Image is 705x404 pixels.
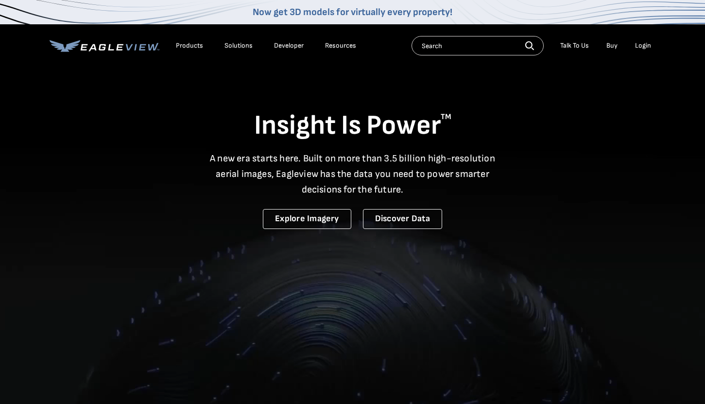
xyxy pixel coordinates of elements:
[412,36,544,55] input: Search
[560,41,589,50] div: Talk To Us
[606,41,618,50] a: Buy
[635,41,651,50] div: Login
[441,112,451,122] sup: TM
[204,151,501,197] p: A new era starts here. Built on more than 3.5 billion high-resolution aerial images, Eagleview ha...
[363,209,442,229] a: Discover Data
[253,6,452,18] a: Now get 3D models for virtually every property!
[224,41,253,50] div: Solutions
[50,109,656,143] h1: Insight Is Power
[176,41,203,50] div: Products
[325,41,356,50] div: Resources
[274,41,304,50] a: Developer
[263,209,351,229] a: Explore Imagery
